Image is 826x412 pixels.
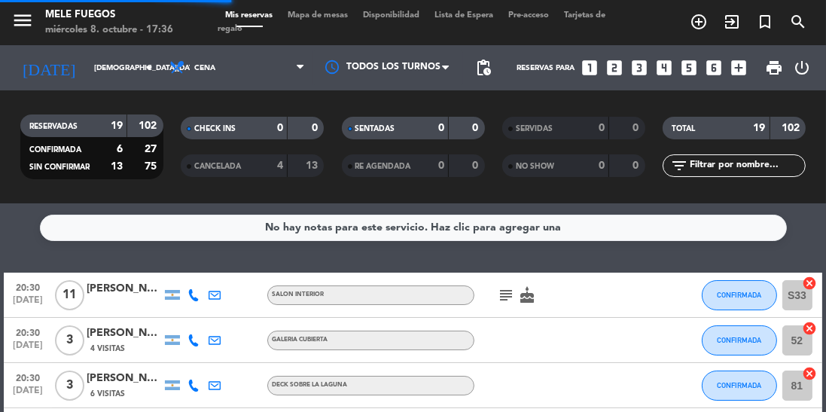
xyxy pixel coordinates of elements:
span: CONFIRMADA [717,291,761,299]
strong: 0 [472,123,481,133]
strong: 0 [277,123,283,133]
input: Filtrar por nombre... [688,157,805,174]
strong: 19 [754,123,766,133]
span: Lista de Espera [427,11,501,20]
button: CONFIRMADA [702,325,777,356]
strong: 13 [306,160,321,171]
i: subject [497,286,515,304]
div: [PERSON_NAME] [87,370,162,387]
i: filter_list [670,157,688,175]
strong: 0 [632,123,642,133]
span: [DATE] [9,386,47,403]
i: menu [11,9,34,32]
i: add_box [729,58,748,78]
span: Disponibilidad [355,11,427,20]
strong: 102 [782,123,803,133]
strong: 0 [472,160,481,171]
button: menu [11,9,34,37]
strong: 0 [632,160,642,171]
i: looks_6 [704,58,724,78]
strong: 0 [438,123,444,133]
button: CONFIRMADA [702,280,777,310]
div: [PERSON_NAME] [87,280,162,298]
i: exit_to_app [723,13,741,31]
span: Mapa de mesas [280,11,355,20]
strong: 19 [111,121,123,131]
div: [PERSON_NAME] [87,325,162,342]
span: TOTAL [672,125,695,133]
span: CANCELADA [194,163,241,170]
div: Mele Fuegos [45,8,173,23]
span: [DATE] [9,340,47,358]
i: power_settings_new [793,59,811,77]
i: arrow_drop_down [140,59,158,77]
span: 4 Visitas [90,343,125,355]
span: 6 Visitas [90,388,125,400]
span: Mis reservas [218,11,280,20]
div: LOG OUT [789,45,815,90]
i: cancel [803,321,818,336]
strong: 0 [599,160,605,171]
strong: 102 [139,121,160,131]
span: pending_actions [474,59,492,77]
span: SERVIDAS [516,125,553,133]
div: miércoles 8. octubre - 17:36 [45,23,173,38]
span: Cena [194,64,215,72]
span: SENTADAS [355,125,395,133]
span: SALON INTERIOR [272,291,324,298]
span: [DATE] [9,295,47,313]
strong: 75 [145,161,160,172]
strong: 4 [277,160,283,171]
span: 3 [55,371,84,401]
span: NO SHOW [516,163,554,170]
i: cancel [803,276,818,291]
i: cancel [803,366,818,381]
span: GALERIA CUBIERTA [272,337,328,343]
strong: 0 [599,123,605,133]
button: CONFIRMADA [702,371,777,401]
span: CONFIRMADA [717,336,761,344]
span: 20:30 [9,368,47,386]
strong: 6 [117,144,123,154]
strong: 13 [111,161,123,172]
span: RE AGENDADA [355,163,411,170]
span: CHECK INS [194,125,236,133]
i: [DATE] [11,52,87,84]
span: SIN CONFIRMAR [29,163,90,171]
i: looks_one [580,58,599,78]
span: 11 [55,280,84,310]
span: 20:30 [9,323,47,340]
i: cake [518,286,536,304]
strong: 0 [312,123,321,133]
span: print [765,59,783,77]
span: 20:30 [9,278,47,295]
div: No hay notas para este servicio. Haz clic para agregar una [265,219,561,237]
i: search [789,13,807,31]
span: Reservas para [517,64,575,72]
span: Pre-acceso [501,11,556,20]
i: looks_5 [679,58,699,78]
span: CONFIRMADA [29,146,81,154]
i: looks_4 [654,58,674,78]
i: add_circle_outline [690,13,708,31]
span: DECK SOBRE LA LAGUNA [272,382,347,388]
i: looks_3 [629,58,649,78]
i: looks_two [605,58,624,78]
i: turned_in_not [756,13,774,31]
span: CONFIRMADA [717,381,761,389]
strong: 27 [145,144,160,154]
span: 3 [55,325,84,356]
strong: 0 [438,160,444,171]
span: RESERVADAS [29,123,78,130]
